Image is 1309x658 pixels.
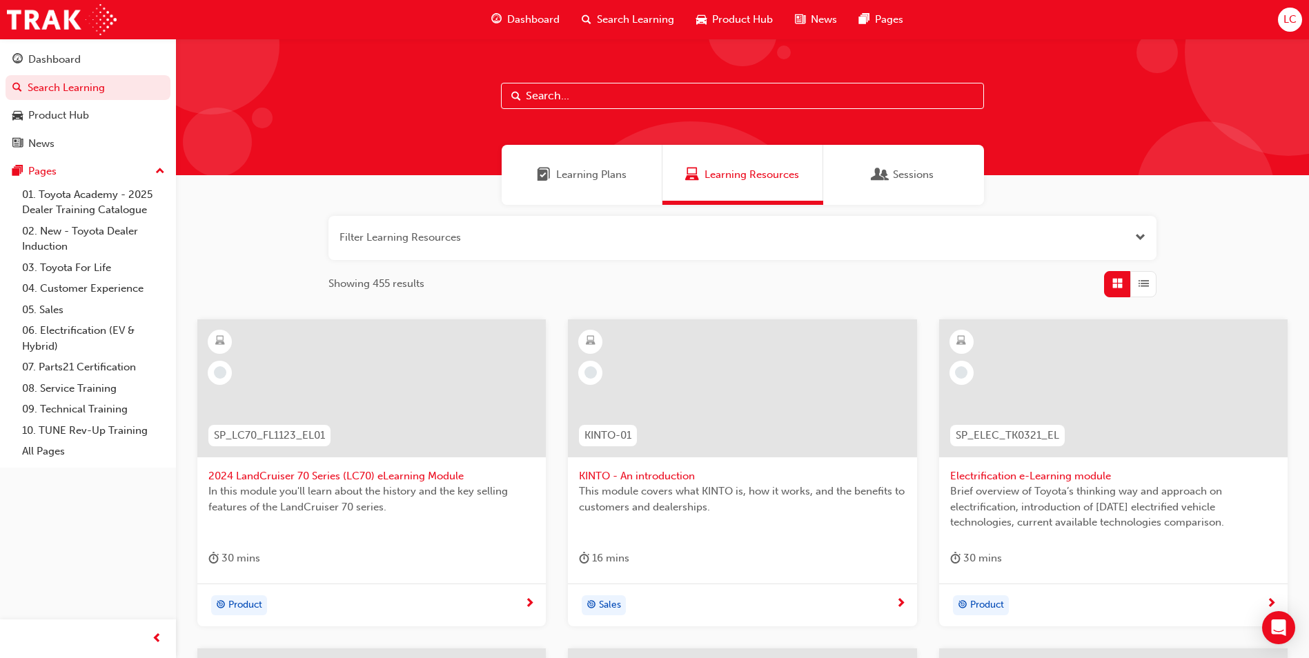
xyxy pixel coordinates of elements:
[950,550,961,567] span: duration-icon
[939,319,1288,627] a: SP_ELEC_TK0321_ELElectrification e-Learning moduleBrief overview of Toyota’s thinking way and app...
[524,598,535,610] span: next-icon
[12,138,23,150] span: news-icon
[584,366,597,379] span: learningRecordVerb_NONE-icon
[579,550,629,567] div: 16 mins
[859,11,869,28] span: pages-icon
[556,167,627,183] span: Learning Plans
[1266,598,1277,610] span: next-icon
[17,257,170,279] a: 03. Toyota For Life
[17,357,170,378] a: 07. Parts21 Certification
[12,54,23,66] span: guage-icon
[214,366,226,379] span: learningRecordVerb_NONE-icon
[28,108,89,123] div: Product Hub
[6,131,170,157] a: News
[12,166,23,178] span: pages-icon
[511,88,521,104] span: Search
[7,4,117,35] img: Trak
[17,320,170,357] a: 06. Electrification (EV & Hybrid)
[1262,611,1295,644] div: Open Intercom Messenger
[823,145,984,205] a: SessionsSessions
[6,44,170,159] button: DashboardSearch LearningProduct HubNews
[6,75,170,101] a: Search Learning
[896,598,906,610] span: next-icon
[597,12,674,28] span: Search Learning
[197,319,546,627] a: SP_LC70_FL1123_EL012024 LandCruiser 70 Series (LC70) eLearning ModuleIn this module you'll learn ...
[17,184,170,221] a: 01. Toyota Academy - 2025 Dealer Training Catalogue
[662,145,823,205] a: Learning ResourcesLearning Resources
[874,167,887,183] span: Sessions
[28,163,57,179] div: Pages
[950,483,1277,530] span: Brief overview of Toyota’s thinking way and approach on electrification, introduction of [DATE] e...
[1135,230,1145,246] button: Open the filter
[12,82,22,94] span: search-icon
[17,378,170,399] a: 08. Service Training
[950,468,1277,484] span: Electrification e-Learning module
[17,299,170,321] a: 05. Sales
[208,468,535,484] span: 2024 LandCruiser 70 Series (LC70) eLearning Module
[950,550,1002,567] div: 30 mins
[6,103,170,128] a: Product Hub
[17,221,170,257] a: 02. New - Toyota Dealer Induction
[17,278,170,299] a: 04. Customer Experience
[579,550,589,567] span: duration-icon
[970,597,1004,613] span: Product
[568,319,916,627] a: KINTO-01KINTO - An introductionThis module covers what KINTO is, how it works, and the benefits t...
[893,167,934,183] span: Sessions
[685,6,784,34] a: car-iconProduct Hub
[579,468,905,484] span: KINTO - An introduction
[1112,276,1123,292] span: Grid
[228,597,262,613] span: Product
[17,399,170,420] a: 09. Technical Training
[17,441,170,462] a: All Pages
[480,6,571,34] a: guage-iconDashboard
[848,6,914,34] a: pages-iconPages
[1139,276,1149,292] span: List
[1278,8,1302,32] button: LC
[537,167,551,183] span: Learning Plans
[28,136,55,152] div: News
[28,52,81,68] div: Dashboard
[6,47,170,72] a: Dashboard
[955,366,967,379] span: learningRecordVerb_NONE-icon
[17,420,170,441] a: 10. TUNE Rev-Up Training
[587,597,596,615] span: target-icon
[152,630,162,648] span: prev-icon
[705,167,799,183] span: Learning Resources
[328,276,424,292] span: Showing 455 results
[155,163,165,181] span: up-icon
[208,550,260,567] div: 30 mins
[795,11,805,28] span: news-icon
[491,11,502,28] span: guage-icon
[502,145,662,205] a: Learning PlansLearning Plans
[956,428,1059,443] span: SP_ELEC_TK0321_EL
[6,159,170,184] button: Pages
[1283,12,1297,28] span: LC
[208,550,219,567] span: duration-icon
[571,6,685,34] a: search-iconSearch Learning
[712,12,773,28] span: Product Hub
[586,332,596,350] span: learningResourceType_ELEARNING-icon
[958,597,967,615] span: target-icon
[507,12,560,28] span: Dashboard
[12,110,23,122] span: car-icon
[208,483,535,515] span: In this module you'll learn about the history and the key selling features of the LandCruiser 70 ...
[696,11,707,28] span: car-icon
[584,428,631,443] span: KINTO-01
[214,428,325,443] span: SP_LC70_FL1123_EL01
[215,332,225,350] span: learningResourceType_ELEARNING-icon
[599,597,621,613] span: Sales
[784,6,848,34] a: news-iconNews
[582,11,591,28] span: search-icon
[501,83,984,109] input: Search...
[579,483,905,515] span: This module covers what KINTO is, how it works, and the benefits to customers and dealerships.
[956,332,966,350] span: learningResourceType_ELEARNING-icon
[811,12,837,28] span: News
[875,12,903,28] span: Pages
[685,167,699,183] span: Learning Resources
[216,597,226,615] span: target-icon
